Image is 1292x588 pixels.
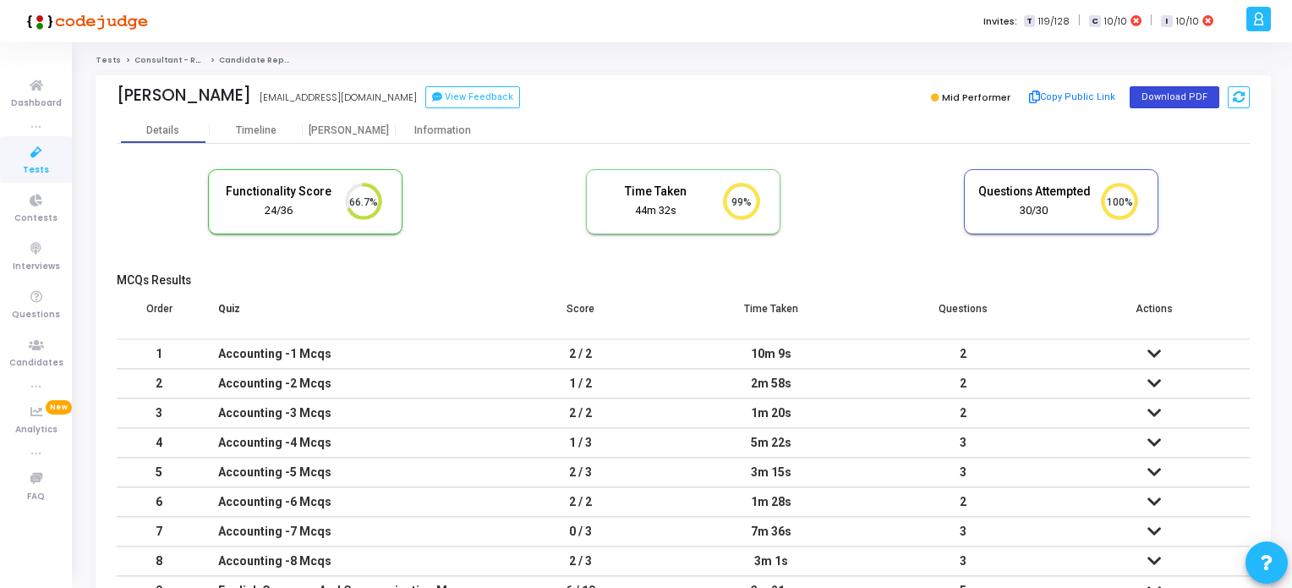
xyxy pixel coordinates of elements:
span: | [1150,12,1152,30]
td: 8 [117,547,201,576]
span: Mid Performer [942,91,1010,104]
button: Copy Public Link [1024,85,1121,110]
span: 119/128 [1038,14,1070,29]
td: 0 / 3 [484,517,676,547]
div: Accounting -4 Mcqs [218,429,468,457]
h5: Functionality Score [222,184,335,199]
td: 1 / 3 [484,428,676,458]
div: 44m 32s [599,203,713,219]
th: Order [117,292,201,339]
div: Accounting -2 Mcqs [218,370,468,398]
td: 4 [117,428,201,458]
div: 30/30 [977,203,1091,219]
div: 3m 15s [693,459,850,486]
span: | [1078,12,1081,30]
td: 2 [868,339,1059,369]
span: T [1024,15,1035,28]
span: FAQ [27,490,45,504]
button: View Feedback [425,86,520,108]
div: 7m 36s [693,518,850,546]
td: 1 / 2 [484,369,676,398]
span: Analytics [15,423,57,437]
div: Accounting -6 Mcqs [218,488,468,516]
td: 3 [868,547,1059,576]
span: C [1089,15,1100,28]
span: Candidates [9,356,63,371]
div: [EMAIL_ADDRESS][DOMAIN_NAME] [260,91,417,105]
span: I [1161,15,1172,28]
div: 24/36 [222,203,335,219]
h5: MCQs Results [117,273,1250,288]
div: 10m 9s [693,340,850,368]
div: 1m 20s [693,399,850,427]
td: 2 [868,487,1059,517]
div: [PERSON_NAME] [117,85,251,105]
td: 7 [117,517,201,547]
nav: breadcrumb [96,55,1271,66]
td: 2 / 3 [484,547,676,576]
a: Tests [96,55,121,65]
div: Accounting -8 Mcqs [218,547,468,575]
td: 1 [117,339,201,369]
div: Accounting -1 Mcqs [218,340,468,368]
td: 2 / 2 [484,339,676,369]
div: Accounting -7 Mcqs [218,518,468,546]
th: Actions [1059,292,1250,339]
span: New [46,400,72,415]
td: 2 [117,369,201,398]
div: Timeline [236,124,276,137]
h5: Time Taken [599,184,713,199]
td: 2 [868,369,1059,398]
td: 3 [868,428,1059,458]
div: Details [146,124,179,137]
td: 2 [868,398,1059,428]
span: Candidate Report [219,55,297,65]
h5: Questions Attempted [977,184,1091,199]
a: Consultant - Reporting [134,55,233,65]
div: Accounting -3 Mcqs [218,399,468,427]
th: Questions [868,292,1059,339]
th: Time Taken [676,292,867,339]
th: Score [484,292,676,339]
label: Invites: [983,14,1017,29]
button: Download PDF [1130,86,1219,108]
div: 1m 28s [693,488,850,516]
span: Contests [14,212,57,226]
div: 5m 22s [693,429,850,457]
span: 10/10 [1176,14,1199,29]
div: [PERSON_NAME] [303,124,396,137]
th: Quiz [201,292,484,339]
span: Questions [12,308,60,322]
td: 2 / 2 [484,487,676,517]
img: logo [21,4,148,38]
span: Dashboard [11,96,62,111]
div: Information [396,124,489,137]
td: 3 [117,398,201,428]
td: 5 [117,458,201,487]
td: 6 [117,487,201,517]
td: 3 [868,517,1059,547]
td: 2 / 3 [484,458,676,487]
td: 2 / 2 [484,398,676,428]
div: Accounting -5 Mcqs [218,459,468,486]
span: Interviews [13,260,60,274]
td: 3 [868,458,1059,487]
div: 2m 58s [693,370,850,398]
div: 3m 1s [693,547,850,575]
span: 10/10 [1104,14,1127,29]
span: Tests [23,163,49,178]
